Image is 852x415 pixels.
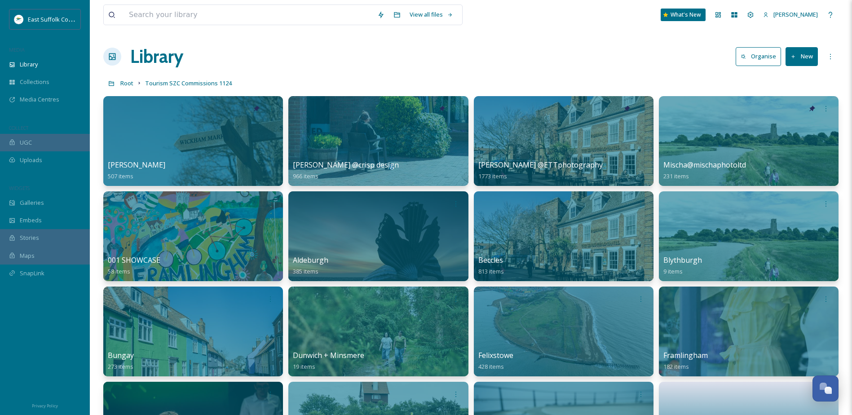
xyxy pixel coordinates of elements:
[405,6,458,23] a: View all files
[478,267,504,275] span: 813 items
[478,362,504,371] span: 428 items
[9,124,28,131] span: COLLECT
[663,362,689,371] span: 182 items
[32,403,58,409] span: Privacy Policy
[786,47,818,66] button: New
[124,5,373,25] input: Search your library
[736,47,781,66] button: Organise
[293,160,399,170] span: [PERSON_NAME] @crisp design
[108,267,130,275] span: 58 items
[663,350,708,360] span: Framlingham
[478,161,603,180] a: [PERSON_NAME] @ETTphotography1773 items
[293,362,315,371] span: 19 items
[293,161,399,180] a: [PERSON_NAME] @crisp design966 items
[663,256,702,275] a: Blythburgh9 items
[478,160,603,170] span: [PERSON_NAME] @ETTphotography
[20,252,35,260] span: Maps
[120,79,133,87] span: Root
[478,351,513,371] a: Felixstowe428 items
[145,78,232,88] a: Tourism SZC Commissions 1124
[812,375,839,402] button: Open Chat
[20,156,42,164] span: Uploads
[28,15,81,23] span: East Suffolk Council
[32,400,58,411] a: Privacy Policy
[108,161,165,180] a: [PERSON_NAME]507 items
[145,79,232,87] span: Tourism SZC Commissions 1124
[20,199,44,207] span: Galleries
[663,172,689,180] span: 231 items
[663,161,746,180] a: Mischa@mischaphotoltd231 items
[478,350,513,360] span: Felixstowe
[20,269,44,278] span: SnapLink
[20,60,38,69] span: Library
[661,9,706,21] a: What's New
[108,172,133,180] span: 507 items
[478,256,504,275] a: Beccles813 items
[759,6,822,23] a: [PERSON_NAME]
[108,256,160,275] a: 001 SHOWCASE58 items
[20,138,32,147] span: UGC
[20,234,39,242] span: Stories
[108,350,134,360] span: Bungay
[108,362,133,371] span: 273 items
[293,256,328,275] a: Aldeburgh385 items
[663,255,702,265] span: Blythburgh
[293,267,318,275] span: 385 items
[663,351,708,371] a: Framlingham182 items
[773,10,818,18] span: [PERSON_NAME]
[663,160,746,170] span: Mischa@mischaphotoltd
[20,216,42,225] span: Embeds
[20,78,49,86] span: Collections
[293,255,328,265] span: Aldeburgh
[478,255,503,265] span: Beccles
[120,78,133,88] a: Root
[293,172,318,180] span: 966 items
[293,350,364,360] span: Dunwich + Minsmere
[130,43,183,70] a: Library
[9,185,30,191] span: WIDGETS
[663,267,683,275] span: 9 items
[108,160,165,170] span: [PERSON_NAME]
[478,172,507,180] span: 1773 items
[20,95,59,104] span: Media Centres
[293,351,364,371] a: Dunwich + Minsmere19 items
[14,15,23,24] img: ESC%20Logo.png
[9,46,25,53] span: MEDIA
[108,255,160,265] span: 001 SHOWCASE
[108,351,134,371] a: Bungay273 items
